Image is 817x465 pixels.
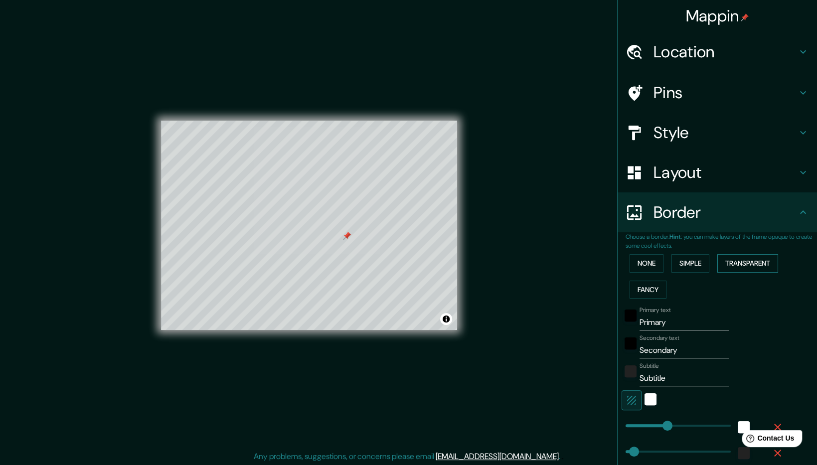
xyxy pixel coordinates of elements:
[640,334,679,342] label: Secondary text
[738,421,750,433] button: white
[562,451,564,463] div: .
[630,281,666,299] button: Fancy
[625,337,637,349] button: black
[654,42,797,62] h4: Location
[560,451,562,463] div: .
[654,202,797,222] h4: Border
[645,393,656,405] button: white
[686,6,749,26] h4: Mappin
[671,254,709,273] button: Simple
[625,365,637,377] button: color-222222
[717,254,778,273] button: Transparent
[728,426,806,454] iframe: Help widget launcher
[618,32,817,72] div: Location
[618,73,817,113] div: Pins
[254,451,560,463] p: Any problems, suggestions, or concerns please email .
[625,310,637,321] button: black
[640,306,670,314] label: Primary text
[741,13,749,21] img: pin-icon.png
[640,362,659,370] label: Subtitle
[626,232,817,250] p: Choose a border. : you can make layers of the frame opaque to create some cool effects.
[618,192,817,232] div: Border
[440,313,452,325] button: Toggle attribution
[654,83,797,103] h4: Pins
[618,113,817,153] div: Style
[654,123,797,143] h4: Style
[669,233,681,241] b: Hint
[630,254,663,273] button: None
[436,451,559,462] a: [EMAIL_ADDRESS][DOMAIN_NAME]
[654,162,797,182] h4: Layout
[618,153,817,192] div: Layout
